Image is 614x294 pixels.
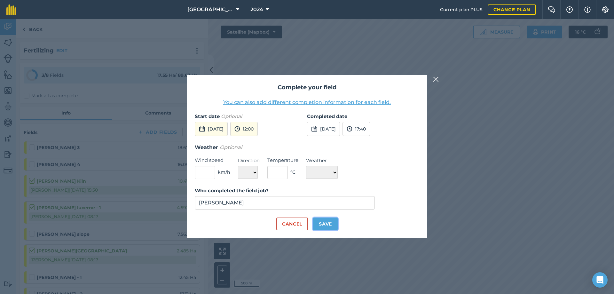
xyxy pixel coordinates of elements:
[276,218,308,230] button: Cancel
[195,156,230,164] label: Wind speed
[311,125,318,133] img: svg+xml;base64,PD94bWwgdmVyc2lvbj0iMS4wIiBlbmNvZGluZz0idXRmLTgiPz4KPCEtLSBHZW5lcmF0b3I6IEFkb2JlIE...
[566,6,573,13] img: A question mark icon
[306,157,338,164] label: Weather
[234,125,240,133] img: svg+xml;base64,PD94bWwgdmVyc2lvbj0iMS4wIiBlbmNvZGluZz0idXRmLTgiPz4KPCEtLSBHZW5lcmF0b3I6IEFkb2JlIE...
[195,83,419,92] h2: Complete your field
[6,4,16,15] img: fieldmargin Logo
[238,157,260,164] label: Direction
[602,6,609,13] img: A cog icon
[313,218,338,230] button: Save
[220,144,242,150] em: Optional
[433,75,439,83] img: svg+xml;base64,PHN2ZyB4bWxucz0iaHR0cDovL3d3dy53My5vcmcvMjAwMC9zdmciIHdpZHRoPSIyMiIgaGVpZ2h0PSIzMC...
[440,6,483,13] span: Current plan : PLUS
[195,113,220,119] strong: Start date
[195,143,419,152] h3: Weather
[250,6,263,13] span: 2024
[195,187,269,194] strong: Who completed the field job?
[342,122,370,136] button: 17:40
[221,113,242,119] em: Optional
[267,156,298,164] label: Temperature
[290,169,295,176] span: ° C
[584,6,591,13] img: svg+xml;base64,PHN2ZyB4bWxucz0iaHR0cDovL3d3dy53My5vcmcvMjAwMC9zdmciIHdpZHRoPSIxNyIgaGVpZ2h0PSIxNy...
[195,122,228,136] button: [DATE]
[592,272,608,288] div: Open Intercom Messenger
[347,125,352,133] img: svg+xml;base64,PD94bWwgdmVyc2lvbj0iMS4wIiBlbmNvZGluZz0idXRmLTgiPz4KPCEtLSBHZW5lcmF0b3I6IEFkb2JlIE...
[187,6,233,13] span: [GEOGRAPHIC_DATA]
[488,4,536,15] a: Change plan
[548,6,555,13] img: Two speech bubbles overlapping with the left bubble in the forefront
[223,99,391,106] button: You can also add different completion information for each field.
[307,122,340,136] button: [DATE]
[218,169,230,176] span: km/h
[230,122,258,136] button: 12:00
[199,125,205,133] img: svg+xml;base64,PD94bWwgdmVyc2lvbj0iMS4wIiBlbmNvZGluZz0idXRmLTgiPz4KPCEtLSBHZW5lcmF0b3I6IEFkb2JlIE...
[307,113,347,119] strong: Completed date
